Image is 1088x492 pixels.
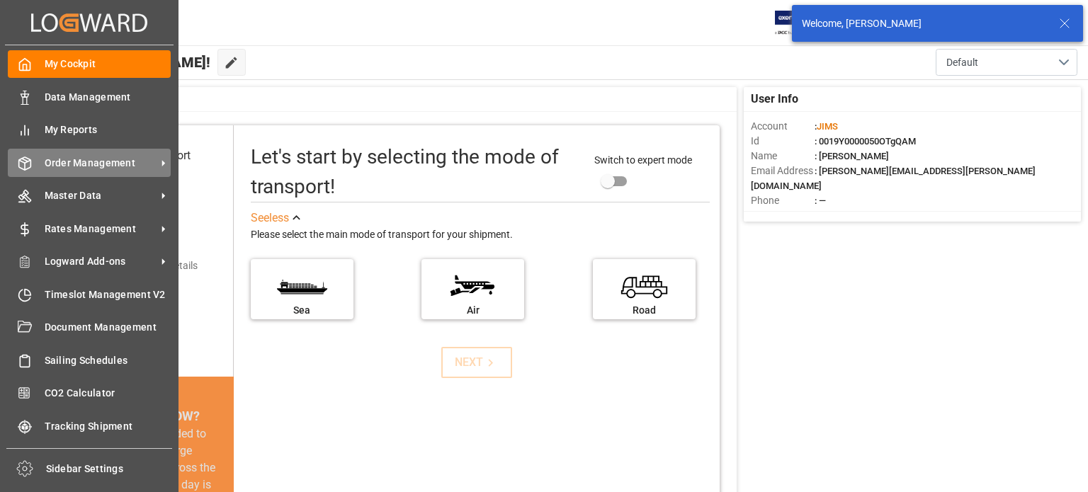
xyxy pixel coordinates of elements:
span: Phone [751,193,815,208]
span: Sailing Schedules [45,353,171,368]
span: My Reports [45,122,171,137]
a: Document Management [8,314,171,341]
button: NEXT [441,347,512,378]
span: Order Management [45,156,157,171]
span: Logward Add-ons [45,254,157,269]
span: My Cockpit [45,57,171,71]
div: Let's start by selecting the mode of transport! [251,142,581,202]
span: Sidebar Settings [46,462,173,476]
span: Account Type [751,208,815,223]
button: open menu [936,49,1077,76]
div: Sea [258,303,346,318]
div: Road [600,303,688,318]
span: JIMS [817,121,838,132]
span: Data Management [45,90,171,105]
span: Document Management [45,320,171,335]
div: Air [429,303,517,318]
a: CO2 Calculator [8,379,171,407]
span: Id [751,134,815,149]
a: Sailing Schedules [8,346,171,374]
span: Default [946,55,978,70]
span: Name [751,149,815,164]
span: : [PERSON_NAME] [815,151,889,161]
span: Hello [PERSON_NAME]! [58,49,210,76]
span: Tracking Shipment [45,419,171,434]
span: : — [815,195,826,206]
span: : [815,121,838,132]
span: Master Data [45,188,157,203]
a: My Cockpit [8,50,171,78]
div: Welcome, [PERSON_NAME] [802,16,1045,31]
span: : Shipper [815,210,850,221]
span: Timeslot Management V2 [45,287,171,302]
span: Email Address [751,164,815,178]
div: Add shipping details [109,258,198,273]
div: Please select the main mode of transport for your shipment. [251,227,710,244]
a: My Reports [8,116,171,144]
img: Exertis%20JAM%20-%20Email%20Logo.jpg_1722504956.jpg [775,11,824,35]
div: See less [251,210,289,227]
div: NEXT [455,354,498,371]
span: Switch to expert mode [594,154,692,166]
span: : [PERSON_NAME][EMAIL_ADDRESS][PERSON_NAME][DOMAIN_NAME] [751,166,1036,191]
span: CO2 Calculator [45,386,171,401]
span: Rates Management [45,222,157,236]
a: Data Management [8,83,171,110]
a: Tracking Shipment [8,412,171,440]
span: : 0019Y0000050OTgQAM [815,136,916,147]
a: Timeslot Management V2 [8,280,171,308]
span: Account [751,119,815,134]
span: User Info [751,91,798,108]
